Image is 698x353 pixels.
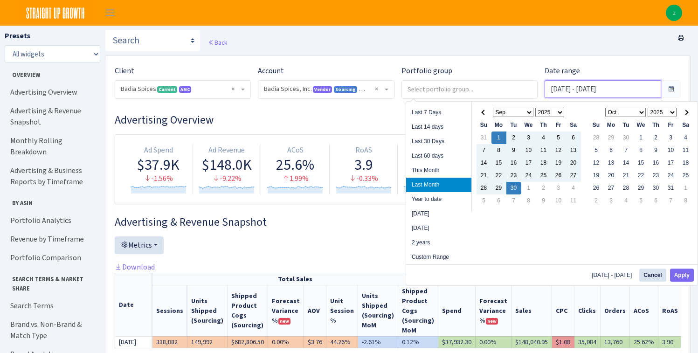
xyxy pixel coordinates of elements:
div: -0.33% [333,173,394,184]
td: -2.61% [358,336,398,348]
div: Clicks [401,145,462,156]
h3: Widget #1 [115,113,681,127]
td: 13,760 [601,336,630,348]
td: 0.12% [398,336,438,348]
td: [DATE] [115,336,152,348]
td: $682,806.50 [228,336,268,348]
td: 28 [589,132,604,144]
td: 6 [566,132,581,144]
span: Badia Spices <span class="badge badge-success">Current</span><span class="badge badge-primary" da... [115,81,250,98]
li: This Month [406,163,471,178]
td: 28 [477,182,491,194]
th: Orders [601,285,630,336]
a: Monthly Rolling Breakdown [5,132,98,161]
td: 26 [589,182,604,194]
span: Overview [5,67,97,79]
th: Th [536,119,551,132]
td: 6 [649,194,663,207]
label: Account [258,65,284,76]
th: Th [649,119,663,132]
td: 3 [521,132,536,144]
td: 18 [678,157,693,169]
th: We [521,119,536,132]
td: 4 [566,182,581,194]
td: 6 [491,194,506,207]
th: Spend [438,285,476,336]
th: Spend Forecast Variance % [476,285,511,336]
th: Clicks [574,285,601,336]
th: Tu [619,119,634,132]
div: -7% [401,173,462,184]
td: 5 [589,144,604,157]
td: 31 [477,132,491,144]
div: 35.1K [401,156,462,173]
td: 30 [619,132,634,144]
li: [DATE] [406,207,471,221]
label: Portfolio group [401,65,452,76]
th: Total Sales [152,273,438,285]
span: Badia Spices, Inc. <span class="badge badge-primary">Vendor</span><span class="badge badge-info">... [264,84,383,94]
td: 16 [506,157,521,169]
td: 11 [566,194,581,207]
td: 5 [477,194,491,207]
button: Toggle navigation [98,5,122,21]
a: Revenue by Timeframe [5,230,98,249]
span: new [278,318,290,325]
div: $148.0K [197,156,257,173]
td: 17 [663,157,678,169]
td: 5 [634,194,649,207]
li: Last 7 Days [406,105,471,120]
td: 9 [506,144,521,157]
td: 11 [678,144,693,157]
th: Units Shipped (Sourcing) [187,285,228,336]
th: Sa [566,119,581,132]
td: 27 [604,182,619,194]
span: Vendor [313,86,332,93]
td: 3 [551,182,566,194]
span: Sourcing [334,86,357,93]
td: 0.00% [268,336,304,348]
td: 338,882 [152,336,187,348]
td: 14 [619,157,634,169]
td: 13 [566,144,581,157]
button: Cancel [639,269,666,282]
div: Ad Spend [128,145,189,156]
a: Advertising & Business Reports by Timeframe [5,161,98,191]
label: Presets [5,30,30,42]
td: 24 [521,169,536,182]
div: -9.22% [197,173,257,184]
td: $3.76 [304,336,326,348]
label: Client [115,65,134,76]
th: Units Shipped (Sourcing) MoM [358,285,398,336]
td: 10 [521,144,536,157]
td: 13 [604,157,619,169]
div: -1.56% [128,173,189,184]
td: 9 [649,144,663,157]
td: 3 [663,132,678,144]
td: 30 [649,182,663,194]
td: 12 [589,157,604,169]
th: Sales [511,285,552,336]
th: Mo [604,119,619,132]
a: Search Terms [5,297,98,315]
td: 22 [634,169,649,182]
div: RoAS [333,145,394,156]
td: 31 [663,182,678,194]
td: 0.00% [476,336,511,348]
td: 8 [678,194,693,207]
span: new [486,318,498,325]
td: 7 [663,194,678,207]
td: 149,992 [187,336,228,348]
td: 20 [604,169,619,182]
td: 6 [604,144,619,157]
th: Shipped Product Cogs (Sourcing) MoM [398,285,438,336]
td: 23 [649,169,663,182]
td: 8 [521,194,536,207]
a: Portfolio Comparison [5,249,98,267]
td: 35,084 [574,336,601,348]
td: 4 [536,132,551,144]
a: Back [208,38,227,47]
td: $37,932.30 [438,336,476,348]
td: 4 [619,194,634,207]
span: Badia Spices, Inc. <span class="badge badge-primary">Vendor</span><span class="badge badge-info">... [258,81,394,98]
